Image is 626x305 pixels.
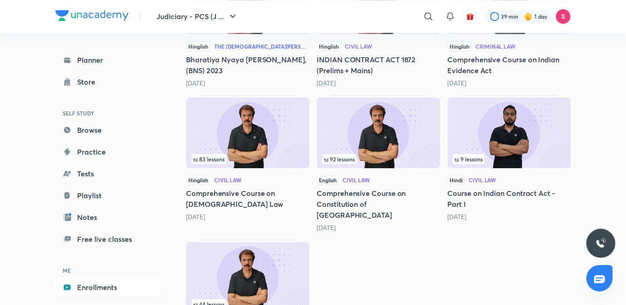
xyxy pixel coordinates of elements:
span: English [317,175,339,185]
a: Browse [55,121,161,139]
span: Hindi [447,175,465,185]
a: Company Logo [55,10,128,23]
div: Comprehensive Course on Constitution of India [317,95,440,232]
a: Planner [55,51,161,69]
div: 2 years ago [186,212,309,221]
img: avatar [466,12,474,20]
span: Hinglish [186,175,210,185]
a: Store [55,73,161,91]
div: infocontainer [191,154,304,164]
h5: Comprehensive Course on Indian Evidence Act [447,54,571,76]
div: infocontainer [322,154,435,164]
a: Free live classes [55,230,161,248]
div: Civil Law [342,177,370,183]
div: Civil Law [214,177,241,183]
div: 1 year ago [186,79,309,88]
img: Thumbnail [186,97,309,168]
div: Civil Law [469,177,496,183]
span: 83 lessons [193,156,225,162]
span: Hinglish [447,41,472,51]
a: Notes [55,208,161,226]
span: 9 lessons [455,156,483,162]
span: Hinglish [317,41,341,51]
h5: INDIAN CONTRACT ACT 1872 (Prelims + Mains) [317,54,440,76]
button: avatar [463,9,477,24]
a: Playlist [55,186,161,205]
div: 3 years ago [317,223,440,232]
h5: Comprehensive Course on Constitution of [GEOGRAPHIC_DATA] [317,188,440,220]
button: Judiciary - PCS (J ... [151,7,244,25]
h5: Course on Indian Contract Act - Part I [447,188,571,210]
div: Civil Law [345,44,372,49]
span: Hinglish [186,41,210,51]
div: infosection [191,154,304,164]
div: Comprehensive Course on Hindu Law [186,95,309,232]
div: The [DEMOGRAPHIC_DATA][PERSON_NAME] (BNS), 2023 [214,44,309,49]
span: 92 lessons [324,156,355,162]
div: 2 years ago [447,79,571,88]
div: Criminal Law [475,44,515,49]
div: infosection [453,154,565,164]
div: Store [77,76,101,87]
img: Thumbnail [317,97,440,168]
img: Thumbnail [447,97,571,168]
a: Tests [55,165,161,183]
img: ttu [595,238,606,249]
h5: Bharatiya Nyaya [PERSON_NAME], (BNS) 2023 [186,54,309,76]
h6: ME [55,263,161,278]
div: Course on Indian Contract Act - Part I [447,95,571,232]
a: Practice [55,143,161,161]
img: Company Logo [55,10,128,21]
div: infosection [322,154,435,164]
div: left [453,154,565,164]
div: left [322,154,435,164]
div: 3 years ago [447,212,571,221]
div: 2 years ago [317,79,440,88]
a: Enrollments [55,278,161,296]
img: Sandeep Kumar [555,9,571,24]
h6: SELF STUDY [55,105,161,121]
h5: Comprehensive Course on [DEMOGRAPHIC_DATA] Law [186,188,309,210]
div: left [191,154,304,164]
img: streak [523,12,533,21]
div: infocontainer [453,154,565,164]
